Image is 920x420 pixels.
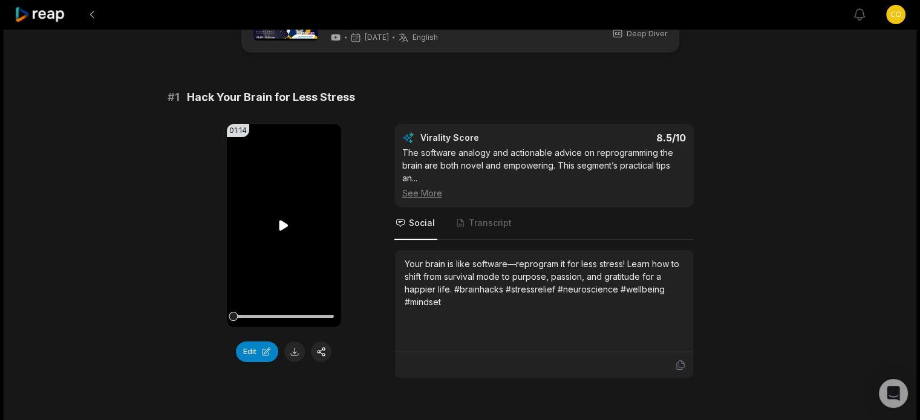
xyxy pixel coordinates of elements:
[405,257,683,308] div: Your brain is like software—reprogram it for less stress! Learn how to shift from survival mode t...
[236,341,278,362] button: Edit
[469,217,512,229] span: Transcript
[227,124,341,327] video: Your browser does not support mp4 format.
[402,187,686,199] div: See More
[420,132,550,144] div: Virality Score
[413,33,438,42] span: English
[627,28,667,39] span: Deep Diver
[365,33,389,42] span: [DATE]
[394,207,694,240] nav: Tabs
[409,217,435,229] span: Social
[556,132,686,144] div: 8.5 /10
[187,89,355,106] span: Hack Your Brain for Less Stress
[402,146,686,199] div: The software analogy and actionable advice on reprogramming the brain are both novel and empoweri...
[879,379,908,408] div: Open Intercom Messenger
[168,89,180,106] span: # 1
